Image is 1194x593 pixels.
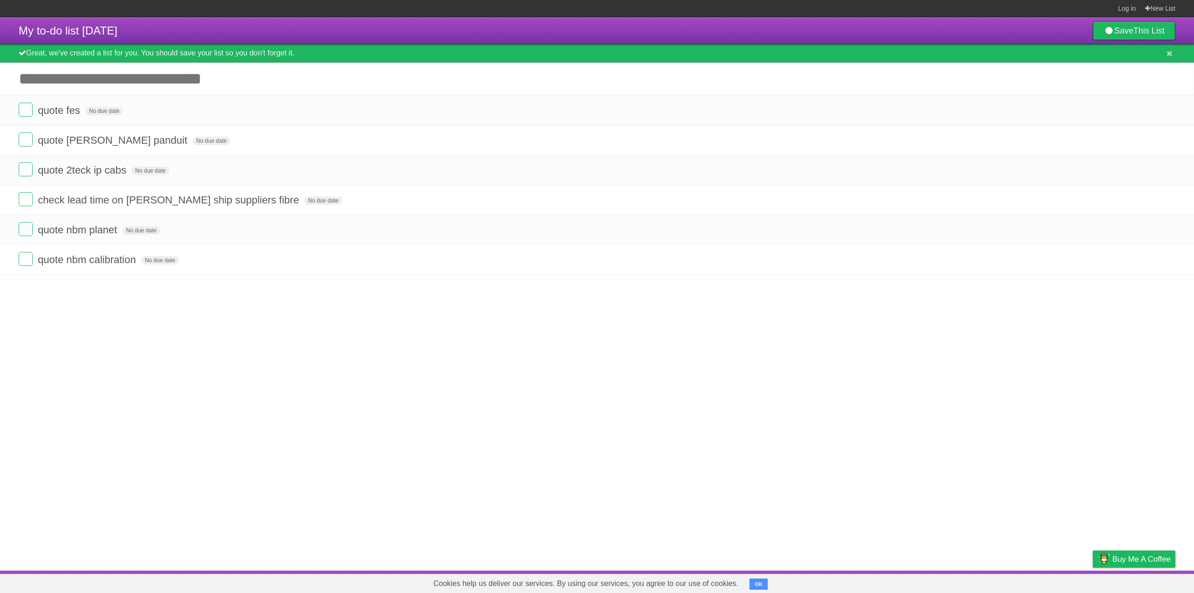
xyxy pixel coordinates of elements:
[19,222,33,236] label: Done
[38,254,138,265] span: quote nbm calibration
[38,164,129,176] span: quote 2teck ip cabs
[1049,573,1069,591] a: Terms
[1000,573,1037,591] a: Developers
[38,194,301,206] span: check lead time on [PERSON_NAME] ship suppliers fibre
[750,579,768,590] button: OK
[969,573,988,591] a: About
[1081,573,1105,591] a: Privacy
[424,574,748,593] span: Cookies help us deliver our services. By using our services, you agree to our use of cookies.
[141,256,179,265] span: No due date
[19,192,33,206] label: Done
[1133,26,1165,35] b: This List
[19,162,33,176] label: Done
[19,252,33,266] label: Done
[1112,551,1171,567] span: Buy me a coffee
[38,224,119,236] span: quote nbm planet
[38,134,189,146] span: quote [PERSON_NAME] panduit
[19,103,33,117] label: Done
[85,107,123,115] span: No due date
[304,196,342,205] span: No due date
[1093,551,1175,568] a: Buy me a coffee
[1097,551,1110,567] img: Buy me a coffee
[1117,573,1175,591] a: Suggest a feature
[1093,21,1175,40] a: SaveThis List
[132,167,169,175] span: No due date
[19,24,118,37] span: My to-do list [DATE]
[122,226,160,235] span: No due date
[193,137,230,145] span: No due date
[19,133,33,147] label: Done
[38,105,83,116] span: quote fes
